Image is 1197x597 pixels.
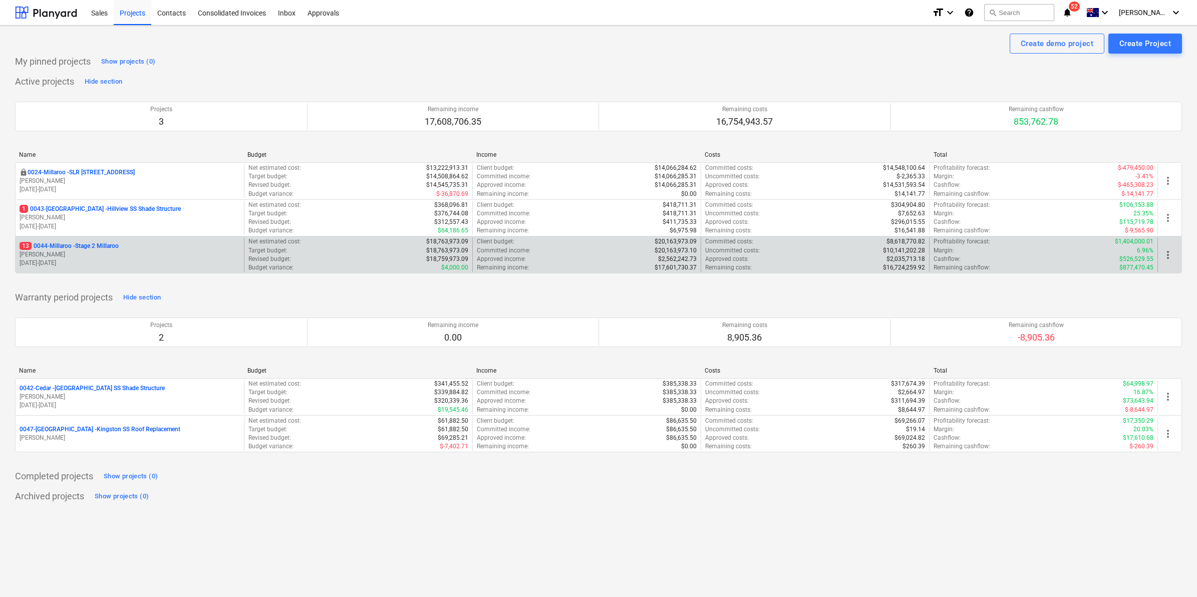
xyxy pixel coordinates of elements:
p: Remaining cashflow : [934,442,990,451]
div: Hide section [123,292,161,304]
p: Remaining costs : [705,263,752,272]
p: Remaining costs [722,321,767,330]
p: Remaining cashflow : [934,263,990,272]
p: $14,545,735.31 [426,181,468,189]
p: Completed projects [15,470,93,482]
p: Cashflow : [934,218,961,226]
p: [PERSON_NAME] [20,250,240,259]
p: $0.00 [681,190,697,198]
div: 0042-Cedar -[GEOGRAPHIC_DATA] SS Shade Structure[PERSON_NAME][DATE]-[DATE] [20,384,240,410]
div: Total [934,367,1154,374]
p: $1,404,000.01 [1115,237,1153,246]
p: Remaining income : [477,263,529,272]
p: 16,754,943.57 [716,116,773,128]
span: 52 [1069,2,1080,12]
p: -3.41% [1135,172,1153,181]
p: $385,338.33 [663,388,697,397]
p: $16,724,259.92 [883,263,925,272]
p: $115,719.78 [1119,218,1153,226]
p: $18,763,973.09 [426,246,468,255]
p: $73,643.94 [1123,397,1153,405]
p: Uncommitted costs : [705,172,760,181]
i: format_size [932,7,944,19]
button: Show projects (0) [92,488,151,504]
p: Revised budget : [248,218,291,226]
span: more_vert [1162,428,1174,440]
p: $20,163,973.09 [655,237,697,246]
p: $14,548,100.64 [883,164,925,172]
p: 0042-Cedar - [GEOGRAPHIC_DATA] SS Shade Structure [20,384,165,393]
p: $376,744.08 [434,209,468,218]
span: more_vert [1162,212,1174,224]
p: $19.14 [906,425,925,434]
p: $13,222,913.31 [426,164,468,172]
p: Uncommitted costs : [705,246,760,255]
p: $19,545.46 [438,406,468,414]
div: 130044-Millaroo -Stage 2 Millaroo[PERSON_NAME][DATE]-[DATE] [20,242,240,267]
p: Remaining costs : [705,442,752,451]
p: 0043-[GEOGRAPHIC_DATA] - Hillview SS Shade Structure [20,205,181,213]
div: Budget [247,367,468,374]
p: $61,882.50 [438,417,468,425]
div: 0047-[GEOGRAPHIC_DATA] -Kingston SS Roof Replacement[PERSON_NAME] [20,425,240,442]
p: Archived projects [15,490,84,502]
div: Show projects (0) [101,56,155,68]
p: $14,508,864.62 [426,172,468,181]
p: 0044-Millaroo - Stage 2 Millaroo [20,242,119,250]
p: Net estimated cost : [248,380,301,388]
p: 8,905.36 [722,332,767,344]
p: $86,635.50 [666,417,697,425]
p: $-8,644.97 [1125,406,1153,414]
p: Revised budget : [248,397,291,405]
p: $304,904.80 [891,201,925,209]
p: $296,015.55 [891,218,925,226]
p: $86,635.50 [666,434,697,442]
p: $8,618,770.82 [886,237,925,246]
span: locked [20,168,28,176]
p: $86,635.50 [666,425,697,434]
p: $-479,450.00 [1118,164,1153,172]
p: Budget variance : [248,190,293,198]
div: Name [19,151,239,158]
p: Cashflow : [934,434,961,442]
p: $526,529.55 [1119,255,1153,263]
p: $20,163,973.10 [655,246,697,255]
p: Remaining costs : [705,226,752,235]
p: $317,674.39 [891,380,925,388]
p: $4,000.00 [441,263,468,272]
p: $341,455.52 [434,380,468,388]
p: Remaining costs : [705,406,752,414]
p: $385,338.33 [663,397,697,405]
i: keyboard_arrow_down [1099,7,1111,19]
p: Client budget : [477,201,514,209]
p: $877,470.45 [1119,263,1153,272]
p: $-7,402.71 [440,442,468,451]
p: Remaining income : [477,442,529,451]
p: Net estimated cost : [248,237,301,246]
p: $10,141,202.28 [883,246,925,255]
p: $69,024.82 [894,434,925,442]
p: [DATE] - [DATE] [20,222,240,231]
i: Knowledge base [964,7,974,19]
p: Committed income : [477,209,530,218]
p: Committed costs : [705,237,753,246]
button: Create demo project [1010,34,1104,54]
p: Profitability forecast : [934,417,990,425]
p: Cashflow : [934,181,961,189]
p: $16,541.88 [894,226,925,235]
p: Active projects [15,76,74,88]
p: $418,711.31 [663,209,697,218]
button: Show projects (0) [99,54,158,70]
p: $311,694.39 [891,397,925,405]
p: $339,884.82 [434,388,468,397]
p: $7,652.63 [898,209,925,218]
p: Approved costs : [705,255,749,263]
p: Remaining cashflow : [934,226,990,235]
p: Remaining cashflow : [934,190,990,198]
p: $0.00 [681,406,697,414]
p: Target budget : [248,172,287,181]
p: 853,762.78 [1009,116,1064,128]
div: Total [934,151,1154,158]
p: $69,266.07 [894,417,925,425]
p: Approved costs : [705,218,749,226]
